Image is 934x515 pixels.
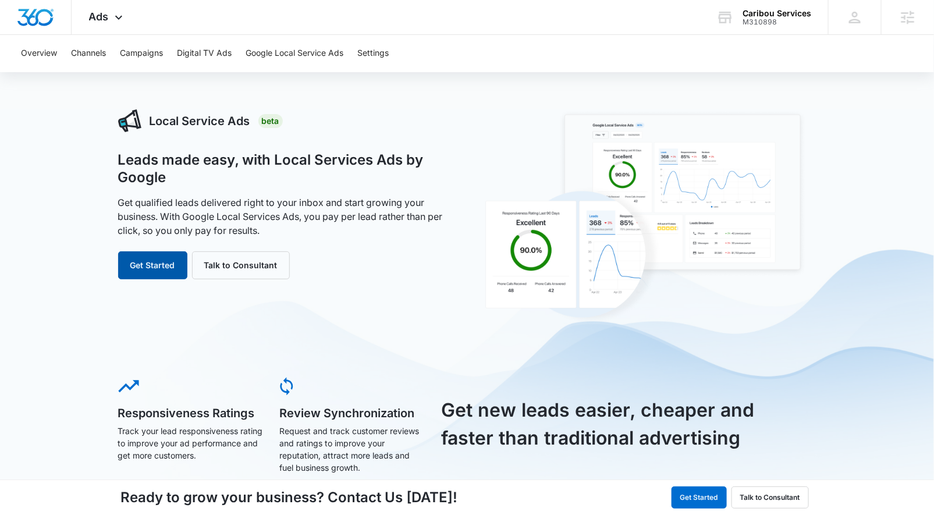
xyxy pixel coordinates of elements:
[357,35,389,72] button: Settings
[177,35,232,72] button: Digital TV Ads
[743,18,811,26] div: account id
[71,35,106,72] button: Channels
[743,9,811,18] div: account name
[21,35,57,72] button: Overview
[120,35,163,72] button: Campaigns
[89,10,109,23] span: Ads
[246,35,343,72] button: Google Local Service Ads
